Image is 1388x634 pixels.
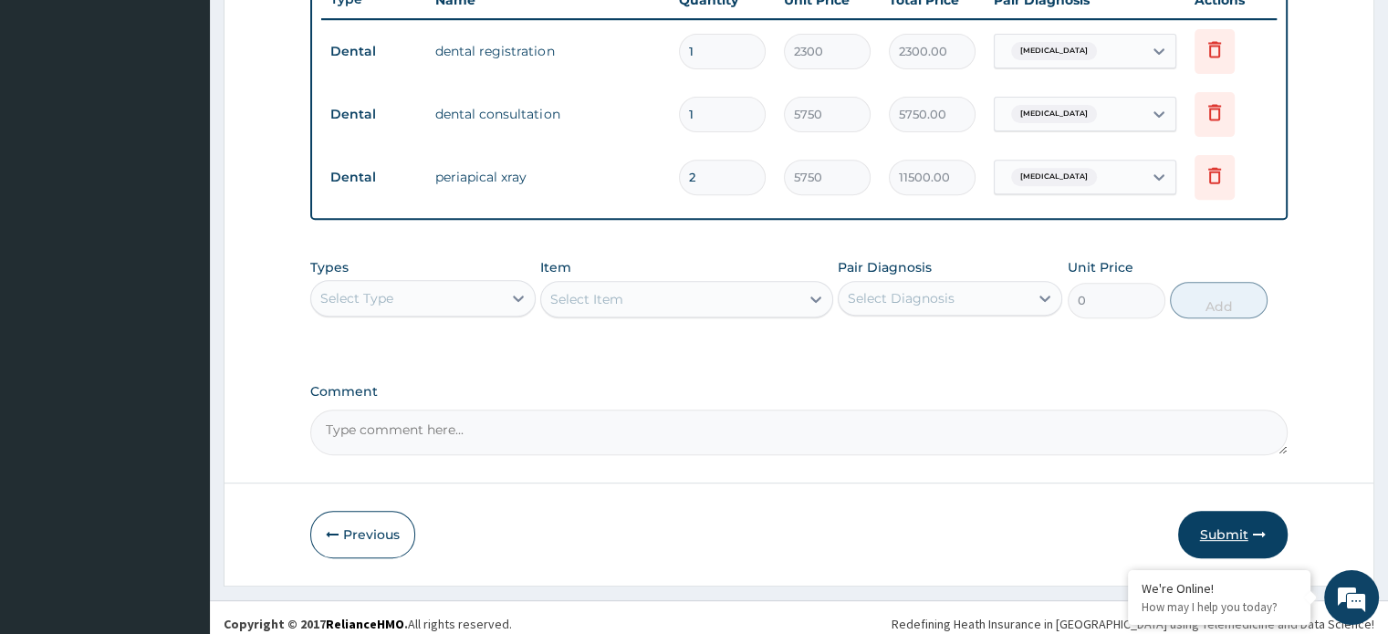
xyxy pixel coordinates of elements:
strong: Copyright © 2017 . [224,616,408,632]
button: Previous [310,511,415,558]
div: We're Online! [1142,580,1297,597]
div: Select Diagnosis [848,289,955,307]
span: [MEDICAL_DATA] [1011,105,1097,123]
div: Select Type [320,289,393,307]
button: Submit [1178,511,1288,558]
textarea: Type your message and hit 'Enter' [9,432,348,496]
label: Unit Price [1068,258,1133,276]
label: Pair Diagnosis [838,258,932,276]
img: d_794563401_company_1708531726252_794563401 [34,91,74,137]
span: We're online! [106,197,252,381]
label: Item [540,258,571,276]
td: periapical xray [426,159,669,195]
td: Dental [321,98,426,131]
a: RelianceHMO [326,616,404,632]
td: Dental [321,35,426,68]
div: Chat with us now [95,102,307,126]
div: Redefining Heath Insurance in [GEOGRAPHIC_DATA] using Telemedicine and Data Science! [892,615,1374,633]
p: How may I help you today? [1142,599,1297,615]
div: Minimize live chat window [299,9,343,53]
button: Add [1170,282,1268,318]
span: [MEDICAL_DATA] [1011,42,1097,60]
td: Dental [321,161,426,194]
label: Comment [310,384,1287,400]
td: dental registration [426,33,669,69]
td: dental consultation [426,96,669,132]
label: Types [310,260,349,275]
span: [MEDICAL_DATA] [1011,168,1097,186]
